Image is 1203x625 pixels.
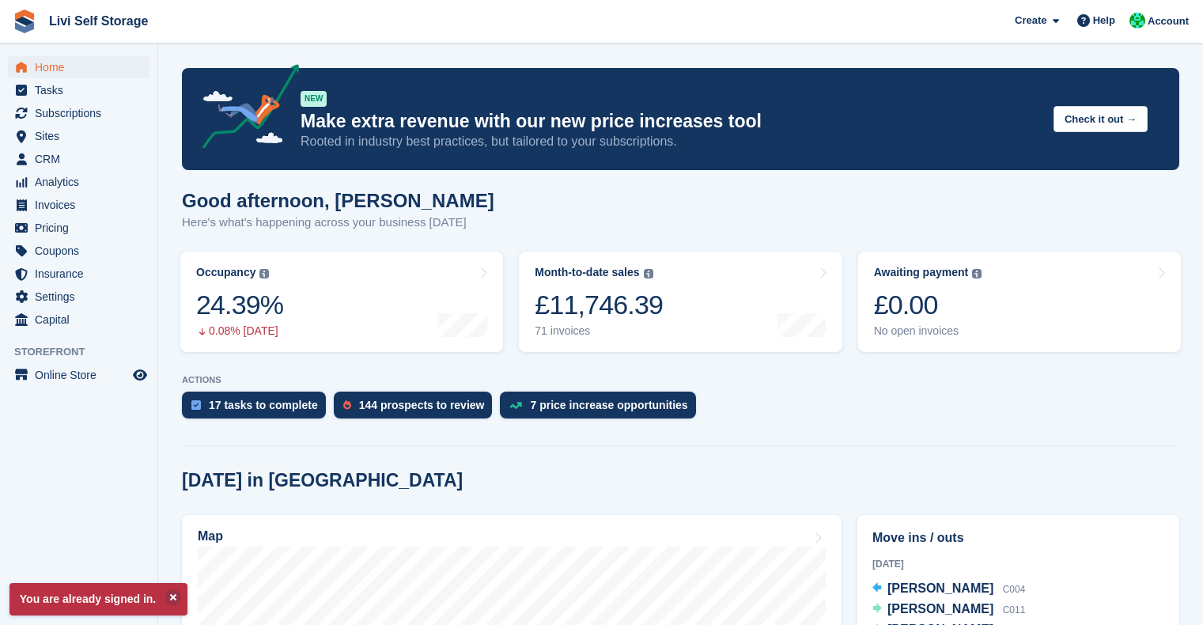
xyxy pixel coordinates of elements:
span: Account [1148,13,1189,29]
span: Pricing [35,217,130,239]
span: Invoices [35,194,130,216]
a: Livi Self Storage [43,8,154,34]
a: menu [8,102,149,124]
span: Analytics [35,171,130,193]
span: C004 [1003,584,1026,595]
a: menu [8,79,149,101]
span: C011 [1003,604,1026,616]
span: Coupons [35,240,130,262]
img: stora-icon-8386f47178a22dfd0bd8f6a31ec36ba5ce8667c1dd55bd0f319d3a0aa187defe.svg [13,9,36,33]
div: 7 price increase opportunities [530,399,687,411]
div: Month-to-date sales [535,266,639,279]
a: menu [8,171,149,193]
div: 17 tasks to complete [209,399,318,411]
a: menu [8,148,149,170]
span: Insurance [35,263,130,285]
span: Tasks [35,79,130,101]
div: Occupancy [196,266,255,279]
a: menu [8,309,149,331]
span: Online Store [35,364,130,386]
a: [PERSON_NAME] C004 [872,579,1025,600]
span: [PERSON_NAME] [887,581,993,595]
a: menu [8,194,149,216]
img: icon-info-grey-7440780725fd019a000dd9b08b2336e03edf1995a4989e88bcd33f0948082b44.svg [644,269,653,278]
a: menu [8,56,149,78]
div: NEW [301,91,327,107]
a: Preview store [131,366,149,384]
h2: Map [198,529,223,544]
span: CRM [35,148,130,170]
p: You are already signed in. [9,583,187,616]
a: menu [8,125,149,147]
span: Sites [35,125,130,147]
a: menu [8,263,149,285]
div: Awaiting payment [874,266,969,279]
p: ACTIONS [182,375,1179,385]
p: Rooted in industry best practices, but tailored to your subscriptions. [301,133,1041,150]
span: Home [35,56,130,78]
img: icon-info-grey-7440780725fd019a000dd9b08b2336e03edf1995a4989e88bcd33f0948082b44.svg [259,269,269,278]
a: 17 tasks to complete [182,392,334,426]
a: [PERSON_NAME] C011 [872,600,1025,620]
p: Make extra revenue with our new price increases tool [301,110,1041,133]
img: prospect-51fa495bee0391a8d652442698ab0144808aea92771e9ea1ae160a38d050c398.svg [343,400,351,410]
div: No open invoices [874,324,982,338]
span: Help [1093,13,1115,28]
div: £0.00 [874,289,982,321]
span: Settings [35,286,130,308]
div: 71 invoices [535,324,663,338]
img: Joe Robertson [1129,13,1145,28]
div: 144 prospects to review [359,399,485,411]
div: £11,746.39 [535,289,663,321]
div: 24.39% [196,289,283,321]
div: 0.08% [DATE] [196,324,283,338]
a: menu [8,364,149,386]
a: menu [8,286,149,308]
span: Create [1015,13,1046,28]
div: [DATE] [872,557,1164,571]
a: Month-to-date sales £11,746.39 71 invoices [519,252,842,352]
a: menu [8,240,149,262]
p: Here's what's happening across your business [DATE] [182,214,494,232]
a: Occupancy 24.39% 0.08% [DATE] [180,252,503,352]
h1: Good afternoon, [PERSON_NAME] [182,190,494,211]
h2: Move ins / outs [872,528,1164,547]
button: Check it out → [1054,106,1148,132]
a: 144 prospects to review [334,392,501,426]
img: price-adjustments-announcement-icon-8257ccfd72463d97f412b2fc003d46551f7dbcb40ab6d574587a9cd5c0d94... [189,64,300,154]
a: Awaiting payment £0.00 No open invoices [858,252,1181,352]
span: [PERSON_NAME] [887,602,993,616]
img: icon-info-grey-7440780725fd019a000dd9b08b2336e03edf1995a4989e88bcd33f0948082b44.svg [972,269,982,278]
h2: [DATE] in [GEOGRAPHIC_DATA] [182,470,463,491]
img: task-75834270c22a3079a89374b754ae025e5fb1db73e45f91037f5363f120a921f8.svg [191,400,201,410]
span: Subscriptions [35,102,130,124]
a: menu [8,217,149,239]
span: Capital [35,309,130,331]
a: 7 price increase opportunities [500,392,703,426]
img: price_increase_opportunities-93ffe204e8149a01c8c9dc8f82e8f89637d9d84a8eef4429ea346261dce0b2c0.svg [509,402,522,409]
span: Storefront [14,344,157,360]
